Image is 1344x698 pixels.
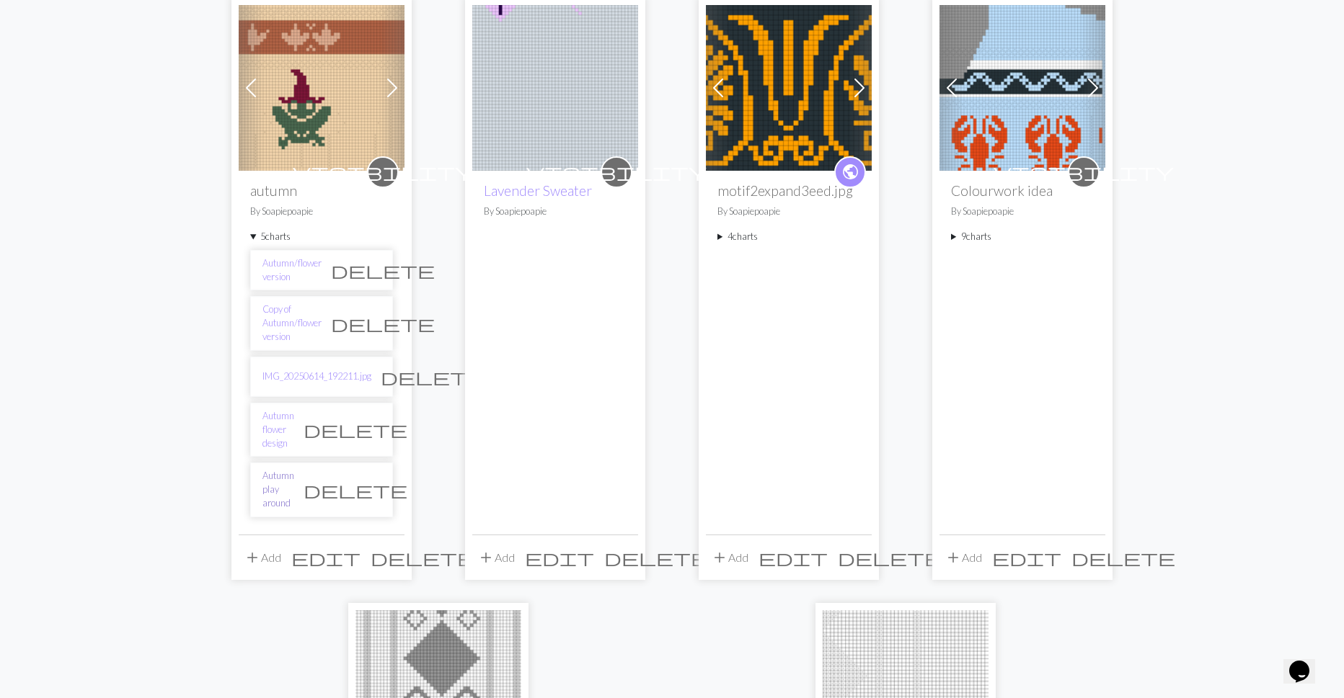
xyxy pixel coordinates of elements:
span: add [945,547,962,568]
button: Delete chart [322,256,444,284]
a: Lavender Sweater [472,79,638,93]
span: add [477,547,495,568]
p: By Soapiepoapie [717,205,860,218]
i: private [994,158,1174,187]
button: Edit [286,544,366,571]
iframe: chat widget [1283,640,1330,684]
i: public [841,158,859,187]
a: Copy of Autumn/flower version [262,303,322,344]
span: visibility [994,161,1174,183]
button: Delete chart [322,310,444,337]
p: By Soapiepoapie [484,205,627,218]
i: private [293,158,473,187]
img: motif2expand3eed.jpg [706,5,872,171]
p: By Soapiepoapie [951,205,1094,218]
span: delete [604,547,708,568]
button: Add [940,544,987,571]
summary: 9charts [951,230,1094,243]
button: Delete [1066,544,1180,571]
span: visibility [293,161,473,183]
button: Delete [366,544,479,571]
i: Edit [759,549,828,566]
h2: Colourwork idea [951,182,1094,199]
span: delete [371,547,474,568]
a: Autumn play around [262,469,294,511]
span: delete [304,419,407,439]
span: edit [992,547,1061,568]
img: Lobster front piece left side [940,5,1105,171]
span: delete [331,260,435,280]
summary: 4charts [717,230,860,243]
i: Edit [525,549,594,566]
button: Delete chart [294,416,417,443]
span: public [841,161,859,183]
button: Edit [753,544,833,571]
i: Edit [992,549,1061,566]
a: public [834,156,866,188]
img: Lavender Sweater [472,5,638,171]
a: motif2expand3eed.jpg [706,79,872,93]
span: delete [304,480,407,500]
span: add [244,547,261,568]
button: Edit [520,544,599,571]
button: Add [706,544,753,571]
a: Autumn flower design [262,409,294,451]
i: Edit [291,549,361,566]
span: edit [525,547,594,568]
img: Autumn/flower version [239,5,404,171]
a: Autumn/flower version [239,79,404,93]
span: delete [838,547,942,568]
a: Lobster front piece left side [940,79,1105,93]
button: Delete chart [294,476,417,504]
i: private [526,158,707,187]
a: IMG_20250614_192211.jpg [262,370,371,383]
button: Delete chart [371,363,494,390]
span: visibility [526,161,707,183]
button: Delete [833,544,947,571]
h2: motif2expand3eed.jpg [717,182,860,199]
span: delete [381,367,485,387]
a: V neck mod [823,684,989,698]
button: Add [472,544,520,571]
h2: autumn [250,182,393,199]
p: By Soapiepoapie [250,205,393,218]
span: add [711,547,728,568]
button: Delete [599,544,713,571]
span: delete [331,313,435,334]
a: Lavender Sweater [484,182,592,199]
span: delete [1071,547,1175,568]
button: Add [239,544,286,571]
a: Autumn/flower version [262,256,322,284]
summary: 5charts [250,230,393,243]
button: Edit [987,544,1066,571]
span: edit [291,547,361,568]
a: V neck mod chart [355,684,521,698]
span: edit [759,547,828,568]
